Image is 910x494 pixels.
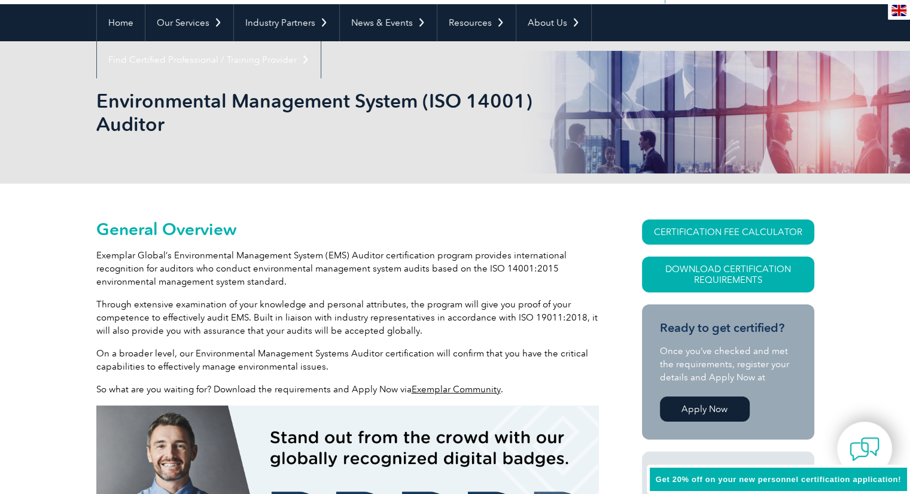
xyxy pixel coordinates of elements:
p: So what are you waiting for? Download the requirements and Apply Now via . [96,383,599,396]
a: Resources [437,4,516,41]
a: Download Certification Requirements [642,257,814,292]
a: Our Services [145,4,233,41]
span: Get 20% off on your new personnel certification application! [656,475,901,484]
a: Industry Partners [234,4,339,41]
a: Home [97,4,145,41]
a: News & Events [340,4,437,41]
a: Apply Now [660,397,750,422]
p: On a broader level, our Environmental Management Systems Auditor certification will confirm that ... [96,347,599,373]
p: Through extensive examination of your knowledge and personal attributes, the program will give yo... [96,298,599,337]
img: en [891,5,906,16]
p: Once you’ve checked and met the requirements, register your details and Apply Now at [660,344,796,384]
h3: Ready to get certified? [660,321,796,336]
h2: General Overview [96,219,599,239]
a: About Us [516,4,591,41]
a: Exemplar Community [412,384,501,395]
h1: Environmental Management System (ISO 14001) Auditor [96,89,556,136]
a: CERTIFICATION FEE CALCULATOR [642,219,814,245]
a: Find Certified Professional / Training Provider [97,41,321,78]
img: contact-chat.png [850,434,879,464]
p: Exemplar Global’s Environmental Management System (EMS) Auditor certification program provides in... [96,249,599,288]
